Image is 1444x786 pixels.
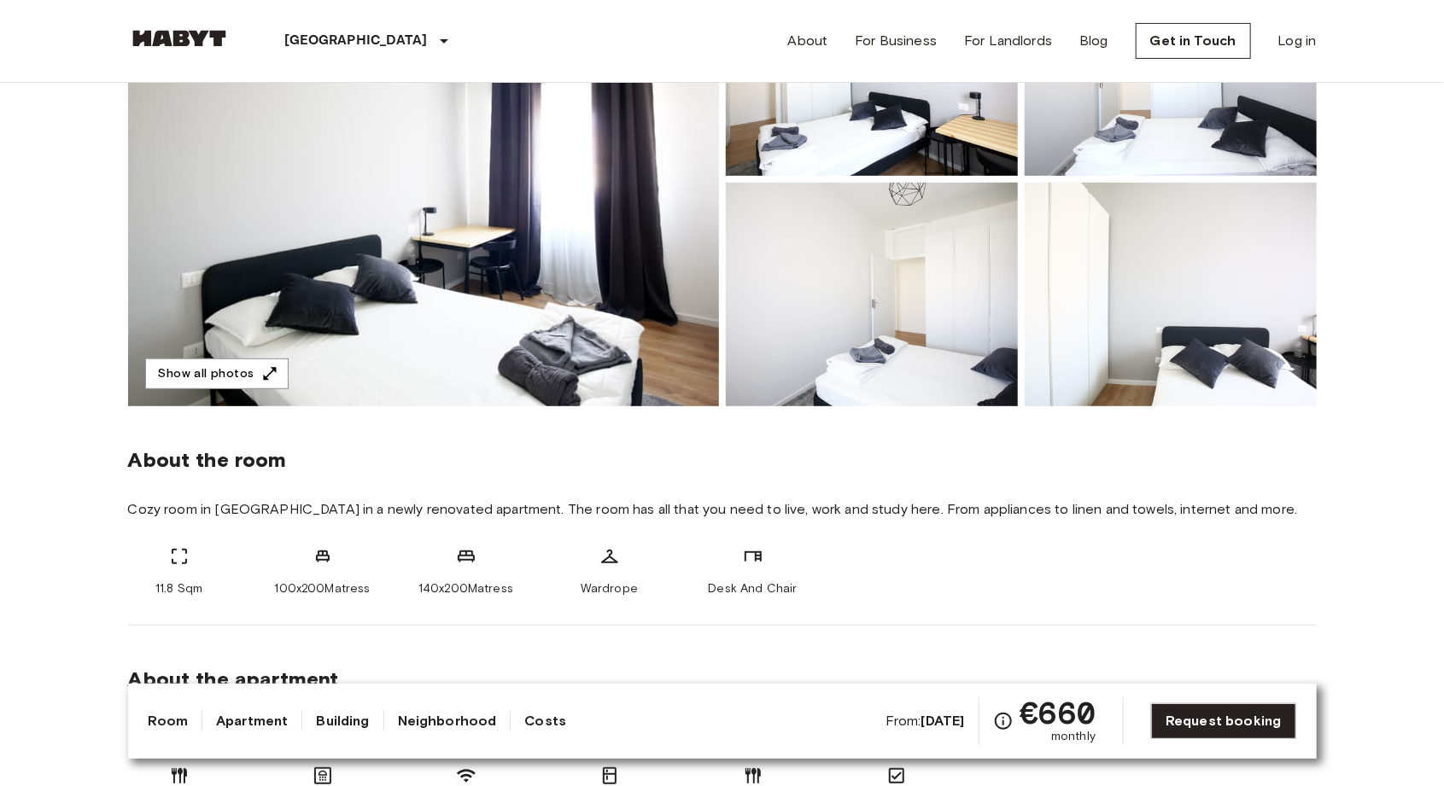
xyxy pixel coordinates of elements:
a: Apartment [216,711,288,731]
a: About [788,31,828,51]
span: 11.8 Sqm [155,580,202,597]
span: About the apartment [128,667,339,692]
span: €660 [1020,697,1096,728]
svg: Check cost overview for full price breakdown. Please note that discounts apply to new joiners onl... [993,711,1014,731]
span: From: [886,712,965,731]
span: monthly [1051,728,1096,745]
img: Habyt [128,30,231,47]
a: Request booking [1151,703,1295,739]
span: 100x200Matress [274,580,370,597]
img: Picture of unit IT-14-110-001-005 [1025,183,1317,406]
span: Wardrope [581,580,638,597]
a: Get in Touch [1136,23,1251,59]
p: [GEOGRAPHIC_DATA] [285,31,428,51]
span: Cozy room in [GEOGRAPHIC_DATA] in a newly renovated apartment. The room has all that you need to ... [128,500,1317,519]
span: Desk And Chair [708,580,797,597]
a: Log in [1278,31,1317,51]
span: 140x200Matress [418,580,513,597]
a: Blog [1079,31,1108,51]
a: Building [316,711,369,731]
a: Room [149,711,189,731]
a: For Business [855,31,937,51]
button: Show all photos [145,358,289,390]
a: For Landlords [964,31,1052,51]
span: About the room [128,447,1317,473]
a: Costs [524,711,566,731]
a: Neighborhood [398,711,497,731]
b: [DATE] [921,713,965,729]
img: Picture of unit IT-14-110-001-005 [726,183,1018,406]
